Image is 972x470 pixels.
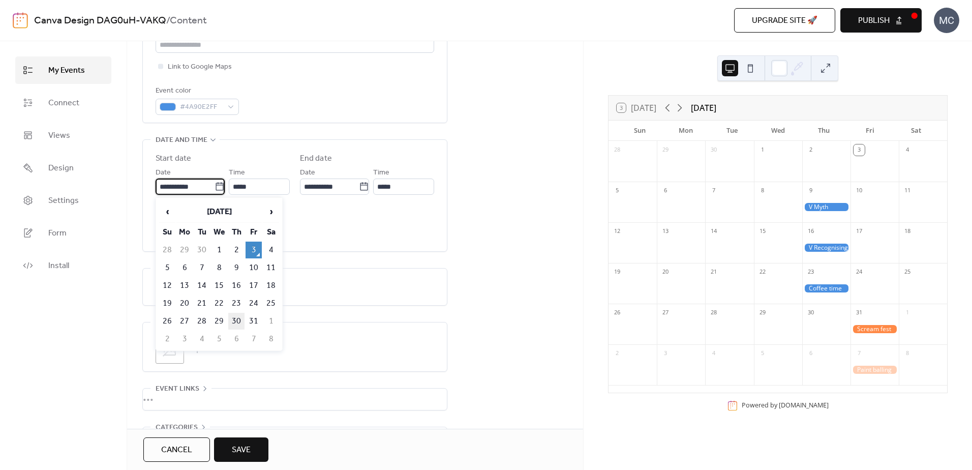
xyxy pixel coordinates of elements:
div: 2 [805,144,816,156]
th: [DATE] [176,201,262,223]
td: 6 [228,331,245,347]
td: 3 [246,242,262,258]
div: 14 [708,226,719,237]
th: Th [228,224,245,241]
div: 2 [612,348,623,359]
td: 15 [211,277,227,294]
img: logo [13,12,28,28]
div: Start date [156,153,191,165]
td: 18 [263,277,279,294]
div: 3 [854,144,865,156]
a: Form [15,219,111,247]
td: 24 [246,295,262,312]
span: Upgrade site 🚀 [752,15,817,27]
td: 1 [263,313,279,330]
div: Sat [893,121,939,141]
span: Link to Google Maps [168,61,232,73]
div: Scream fest [850,325,899,334]
div: Fri [847,121,893,141]
td: 28 [159,242,175,258]
td: 3 [176,331,193,347]
div: 8 [757,185,768,196]
div: 28 [708,307,719,318]
div: 19 [612,267,623,278]
span: Categories [156,422,198,434]
span: Time [373,167,389,179]
span: Time [229,167,245,179]
span: Save [232,444,251,456]
td: 25 [263,295,279,312]
div: 28 [612,144,623,156]
div: 6 [805,348,816,359]
span: Design [48,162,74,174]
td: 29 [176,242,193,258]
div: 8 [902,348,913,359]
td: 30 [228,313,245,330]
div: 26 [612,307,623,318]
th: Fr [246,224,262,241]
div: 12 [612,226,623,237]
div: 24 [854,267,865,278]
div: 18 [902,226,913,237]
div: 5 [612,185,623,196]
div: V Recognising Vulnerable Customers Guide [802,244,850,252]
th: Sa [263,224,279,241]
div: 9 [805,185,816,196]
span: Install [48,260,69,272]
div: 10 [854,185,865,196]
td: 8 [211,259,227,276]
td: 20 [176,295,193,312]
td: 16 [228,277,245,294]
div: 23 [805,267,816,278]
div: 1 [757,144,768,156]
a: Design [15,154,111,182]
a: Settings [15,187,111,214]
td: 27 [176,313,193,330]
div: 4 [708,348,719,359]
div: MC [934,8,959,33]
td: 2 [228,242,245,258]
td: 28 [194,313,210,330]
div: Powered by [742,401,829,409]
td: 11 [263,259,279,276]
td: 12 [159,277,175,294]
td: 1 [211,242,227,258]
div: 21 [708,267,719,278]
div: 27 [660,307,671,318]
div: 16 [805,226,816,237]
div: 22 [757,267,768,278]
th: Su [159,224,175,241]
th: We [211,224,227,241]
div: 15 [757,226,768,237]
div: 7 [708,185,719,196]
div: 1 [902,307,913,318]
span: My Events [48,65,85,77]
div: 5 [757,348,768,359]
div: 25 [902,267,913,278]
span: ‹ [160,201,175,222]
td: 23 [228,295,245,312]
div: ••• [143,427,447,449]
a: Cancel [143,437,210,462]
td: 19 [159,295,175,312]
td: 31 [246,313,262,330]
td: 5 [159,259,175,276]
span: Form [48,227,67,240]
td: 5 [211,331,227,347]
span: Views [48,130,70,142]
td: 21 [194,295,210,312]
span: #4A90E2FF [180,101,223,113]
div: 29 [757,307,768,318]
div: Event color [156,85,237,97]
td: 26 [159,313,175,330]
span: › [263,201,279,222]
div: Paint balling [850,366,899,374]
div: 29 [660,144,671,156]
div: Wed [755,121,801,141]
th: Tu [194,224,210,241]
span: Event links [156,383,199,395]
td: 30 [194,242,210,258]
div: 30 [805,307,816,318]
td: 9 [228,259,245,276]
td: 17 [246,277,262,294]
